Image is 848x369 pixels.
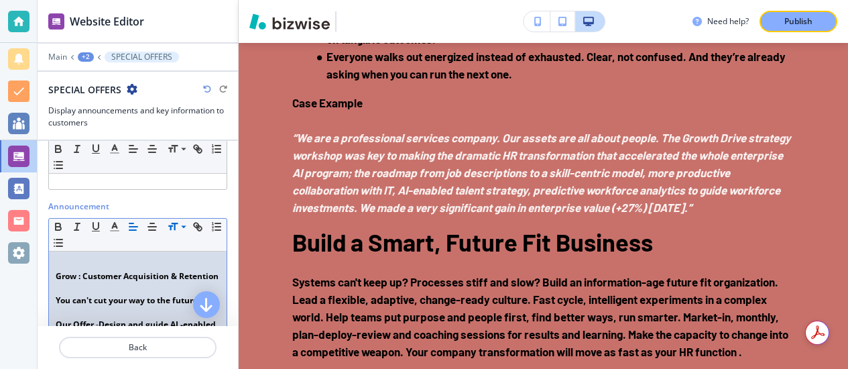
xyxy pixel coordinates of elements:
p: Back [60,341,215,354]
p: SPECIAL OFFERS [111,52,172,62]
strong: You can't cut your way to the future. [56,295,200,306]
h2: SPECIAL OFFERS [48,83,121,97]
p: Publish [784,15,812,28]
h3: Display announcements and key information to customers [48,105,227,129]
h3: Need help? [707,15,749,28]
em: “We are a professional services company. Our assets are all about people. The Growth Drive strate... [292,131,793,214]
button: SPECIAL OFFERS [105,52,179,62]
img: Your Logo [342,15,378,29]
img: editor icon [48,13,64,30]
strong: Case Example [292,96,363,109]
h2: Announcement [48,201,109,213]
button: +2 [78,52,94,62]
strong: Build a Smart, Future Fit Business [292,227,653,256]
h2: Website Editor [70,13,144,30]
button: Publish [760,11,837,32]
button: Back [59,337,217,358]
strong: Everyone walks out energized instead of exhausted. Clear, not confused. And they’re already askin... [326,50,788,81]
strong: Systems can't keep up? Processes stiff and slow? Build an information-age future fit organization... [292,275,790,358]
strong: Grow : Customer Acquisition & Retention [56,270,219,282]
button: Main [48,52,67,62]
strong: Our Offer [56,319,96,330]
img: Bizwise Logo [249,13,330,30]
